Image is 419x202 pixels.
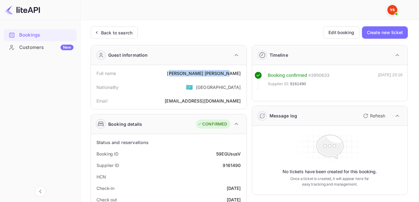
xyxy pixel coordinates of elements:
[19,44,74,51] div: Customers
[96,139,149,146] div: Status and reservations
[186,81,193,93] span: United States
[216,151,241,157] div: 59EGUsusV
[5,5,40,15] img: LiteAPI logo
[108,121,142,127] div: Booking details
[270,52,288,58] div: Timeline
[19,32,74,39] div: Bookings
[378,72,403,90] div: [DATE] 23:16
[167,70,241,77] div: [PERSON_NAME] [PERSON_NAME]
[4,29,77,41] a: Bookings
[96,70,116,77] div: Full name
[223,162,241,169] div: 9161490
[290,81,306,87] span: 9161490
[96,173,106,180] div: HCN
[227,185,241,191] div: [DATE]
[96,185,114,191] div: Check-in
[288,176,371,187] p: Once a ticket is created, it will appear here for easy tracking and management.
[308,72,329,79] div: # 3950633
[101,29,132,36] div: Back to search
[108,52,148,58] div: Guest information
[359,111,388,121] button: Refresh
[35,186,46,197] button: Collapse navigation
[96,98,107,104] div: Email
[283,169,377,175] p: No tickets have been created for this booking.
[96,151,118,157] div: Booking ID
[370,112,385,119] p: Refresh
[268,81,290,87] span: Supplier ID:
[96,162,119,169] div: Supplier ID
[362,26,408,39] button: Create new ticket
[387,5,397,15] img: Yandex Support
[268,72,307,79] div: Booking confirmed
[198,121,227,127] div: CONFIRMED
[165,98,241,104] div: [EMAIL_ADDRESS][DOMAIN_NAME]
[196,84,241,90] div: [GEOGRAPHIC_DATA]
[4,42,77,54] div: CustomersNew
[96,84,119,90] div: Nationality
[4,42,77,53] a: CustomersNew
[60,45,74,50] div: New
[270,112,297,119] div: Message log
[323,26,359,39] button: Edit booking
